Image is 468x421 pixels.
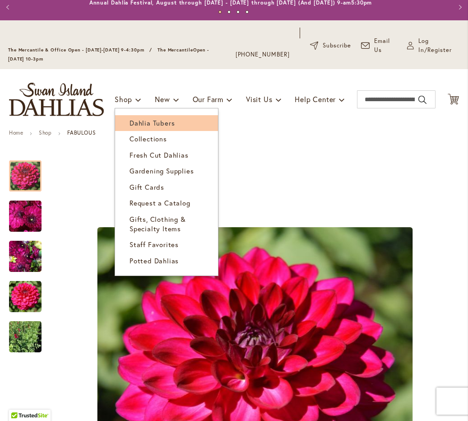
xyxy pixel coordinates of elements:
span: Shop [115,94,132,104]
div: FABULOUS [9,232,51,272]
span: Subscribe [323,41,351,50]
span: Collections [130,134,167,143]
img: FABULOUS [9,235,42,278]
a: Email Us [361,37,397,55]
button: 3 of 4 [236,10,240,14]
img: FABULOUS [9,281,42,313]
a: [PHONE_NUMBER] [236,50,290,59]
div: FABULOUS [9,272,51,312]
iframe: Launch Accessibility Center [7,389,32,414]
div: FABULOUS [9,151,51,192]
button: 4 of 4 [246,10,249,14]
span: Help Center [295,94,336,104]
div: FABULOUS [9,192,51,232]
a: Subscribe [310,41,351,50]
a: Log In/Register [407,37,460,55]
span: The Mercantile & Office Open - [DATE]-[DATE] 9-4:30pm / The Mercantile [8,47,193,53]
span: Dahlia Tubers [130,118,175,127]
span: Potted Dahlias [130,256,179,265]
a: Home [9,129,23,136]
a: Shop [39,129,51,136]
span: Email Us [374,37,397,55]
span: New [155,94,170,104]
span: Our Farm [193,94,223,104]
span: Staff Favorites [130,240,179,249]
span: Fresh Cut Dahlias [130,150,189,159]
div: FABULOUS [9,312,42,352]
span: Log In/Register [418,37,460,55]
a: Gift Cards [115,179,218,195]
span: Gardening Supplies [130,166,194,175]
a: store logo [9,83,104,116]
strong: FABULOUS [67,129,96,136]
button: 1 of 4 [218,10,222,14]
img: FABULOUS [9,199,42,233]
span: Visit Us [246,94,272,104]
button: 2 of 4 [227,10,231,14]
img: FABULOUS [9,315,42,358]
span: Request a Catalog [130,198,190,207]
span: Gifts, Clothing & Specialty Items [130,215,186,233]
